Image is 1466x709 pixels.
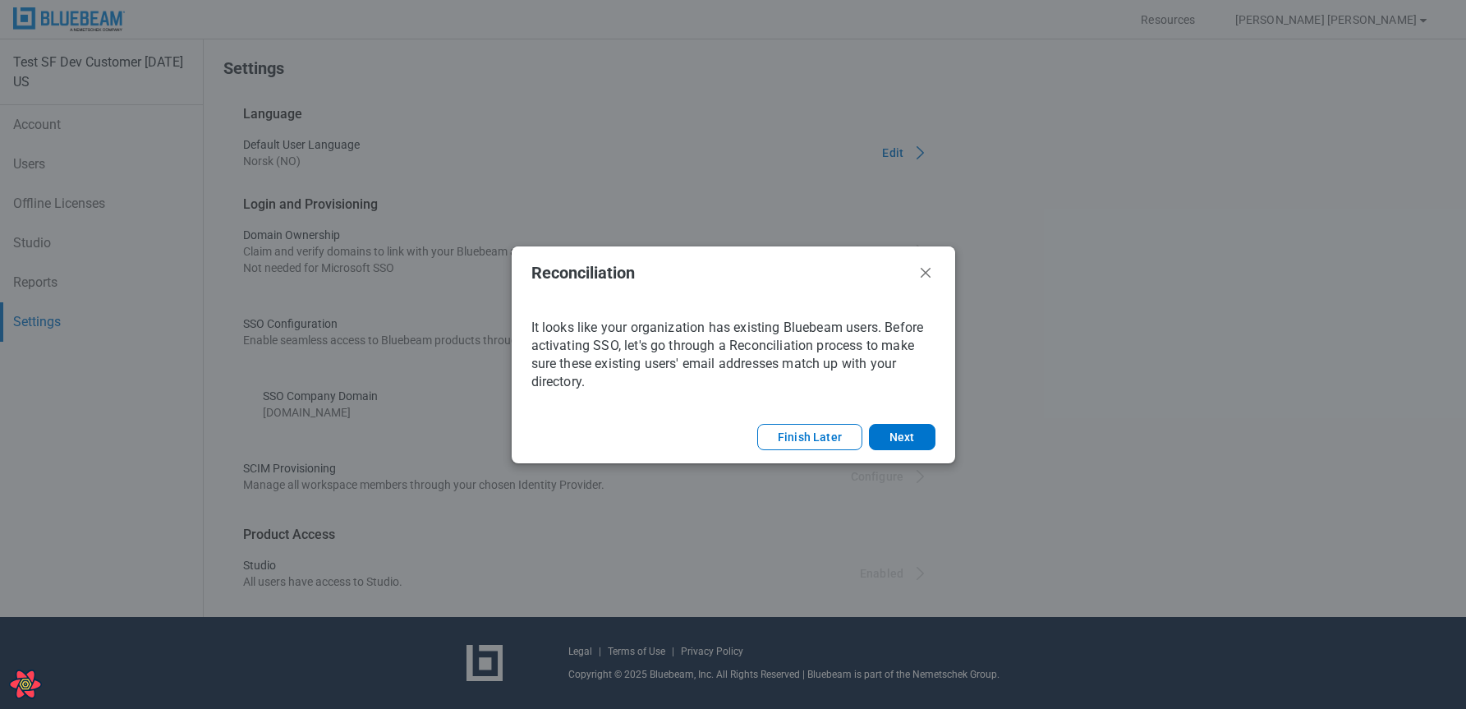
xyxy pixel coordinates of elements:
h2: Reconciliation [531,264,909,282]
div: It looks like your organization has existing Bluebeam users. Before activating SSO, let's go thro... [531,319,935,391]
button: Open React Query Devtools [9,668,42,701]
button: Next [869,424,935,450]
button: Finish Later [757,424,862,450]
button: Close [916,263,935,283]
